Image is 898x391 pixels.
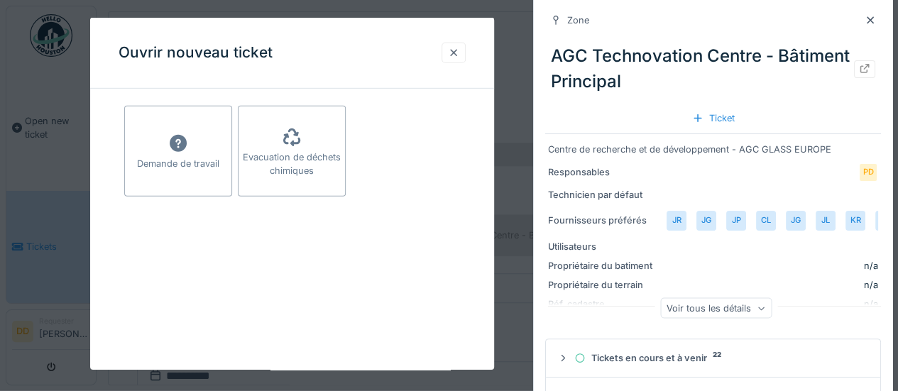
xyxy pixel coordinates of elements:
div: Ticket [686,109,740,128]
div: CL [756,211,776,231]
div: Demande de travail [137,157,219,170]
div: Zone [567,13,589,27]
div: JR [667,211,686,231]
div: n/a [660,278,878,292]
div: Propriétaire du terrain [548,278,655,292]
h3: Ouvrir nouveau ticket [119,44,273,62]
div: JP [726,211,746,231]
div: Technicien par défaut [548,188,655,202]
summary: Tickets en cours et à venir22 [552,345,875,371]
div: Fournisseurs préférés [548,214,655,227]
div: JL [816,211,836,231]
div: AT [875,211,895,231]
div: JG [696,211,716,231]
div: Utilisateurs [548,240,655,253]
div: Evacuation de déchets chimiques [239,150,345,177]
div: Tickets en cours et à venir [574,351,863,365]
div: Propriétaire du batiment [548,259,655,272]
div: JG [786,211,806,231]
div: Responsables [548,165,655,179]
div: PD [858,163,878,182]
div: AGC Technovation Centre - Bâtiment Principal [545,38,881,100]
div: Centre de recherche et de développement - AGC GLASS EUROPE [548,143,878,156]
div: n/a [864,259,878,272]
div: Voir tous les détails [660,298,772,319]
div: KR [845,211,865,231]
